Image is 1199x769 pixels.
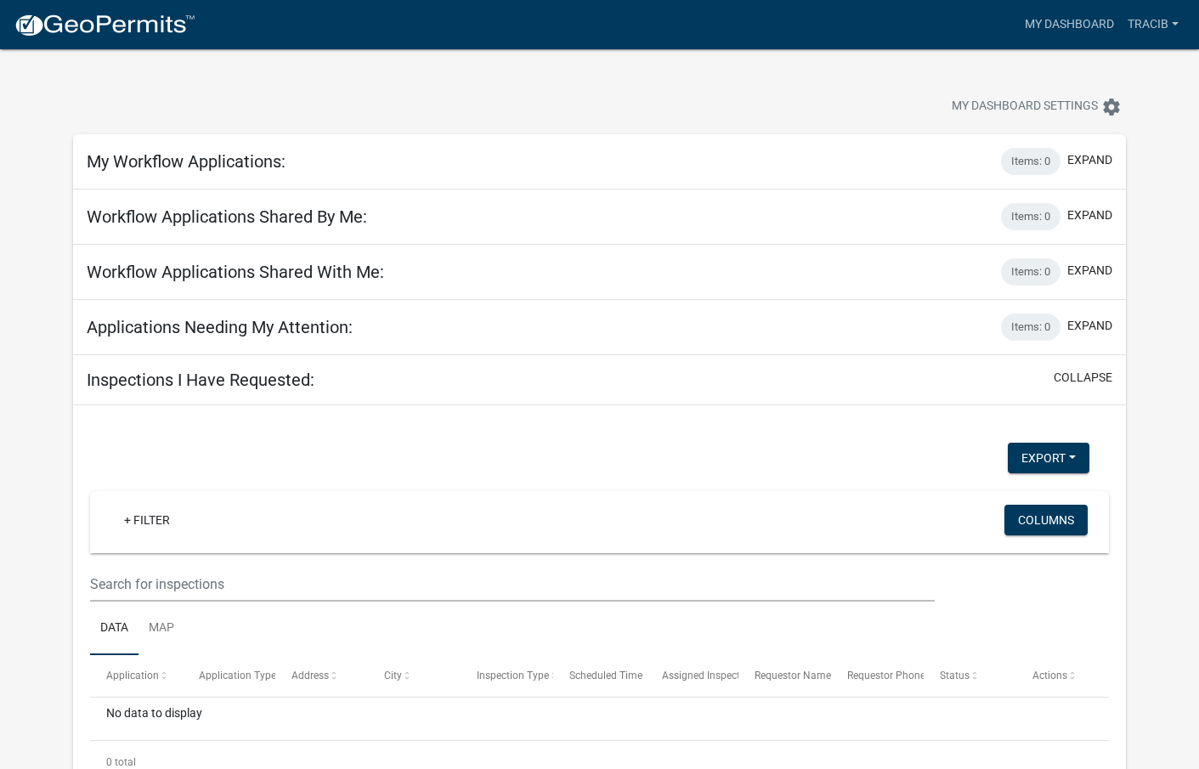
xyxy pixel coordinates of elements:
button: Export [1008,443,1089,473]
h5: Workflow Applications Shared With Me: [87,262,384,282]
div: Items: 0 [1001,314,1060,341]
span: Requestor Name [755,670,831,681]
i: settings [1101,97,1122,117]
span: Address [291,670,329,681]
span: City [384,670,402,681]
datatable-header-cell: Status [924,655,1016,696]
button: expand [1067,151,1112,169]
div: Items: 0 [1001,258,1060,286]
span: Application Type [199,670,276,681]
input: Search for inspections [90,567,936,602]
span: Inspection Type [477,670,549,681]
datatable-header-cell: Requestor Phone [831,655,924,696]
span: Requestor Phone [847,670,925,681]
span: Actions [1032,670,1067,681]
h5: Applications Needing My Attention: [87,317,353,337]
button: My Dashboard Settingssettings [938,90,1135,123]
span: Status [940,670,970,681]
span: My Dashboard Settings [952,97,1098,117]
h5: Workflow Applications Shared By Me: [87,206,367,227]
h5: Inspections I Have Requested: [87,370,314,390]
span: Application [106,670,159,681]
a: My Dashboard [1018,8,1121,41]
button: expand [1067,262,1112,280]
span: Scheduled Time [569,670,642,681]
a: + Filter [110,505,184,535]
a: Map [139,602,184,656]
datatable-header-cell: Address [275,655,368,696]
datatable-header-cell: City [368,655,461,696]
a: Data [90,602,139,656]
datatable-header-cell: Inspection Type [461,655,553,696]
button: expand [1067,206,1112,224]
datatable-header-cell: Application [90,655,183,696]
datatable-header-cell: Requestor Name [738,655,831,696]
datatable-header-cell: Application Type [183,655,275,696]
div: Items: 0 [1001,148,1060,175]
button: expand [1067,317,1112,335]
h5: My Workflow Applications: [87,151,286,172]
datatable-header-cell: Scheduled Time [553,655,646,696]
a: Tracib [1121,8,1185,41]
datatable-header-cell: Actions [1016,655,1109,696]
button: Columns [1004,505,1088,535]
datatable-header-cell: Assigned Inspector [646,655,738,696]
div: No data to display [90,698,1110,740]
button: collapse [1054,369,1112,387]
span: Assigned Inspector [662,670,749,681]
div: Items: 0 [1001,203,1060,230]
